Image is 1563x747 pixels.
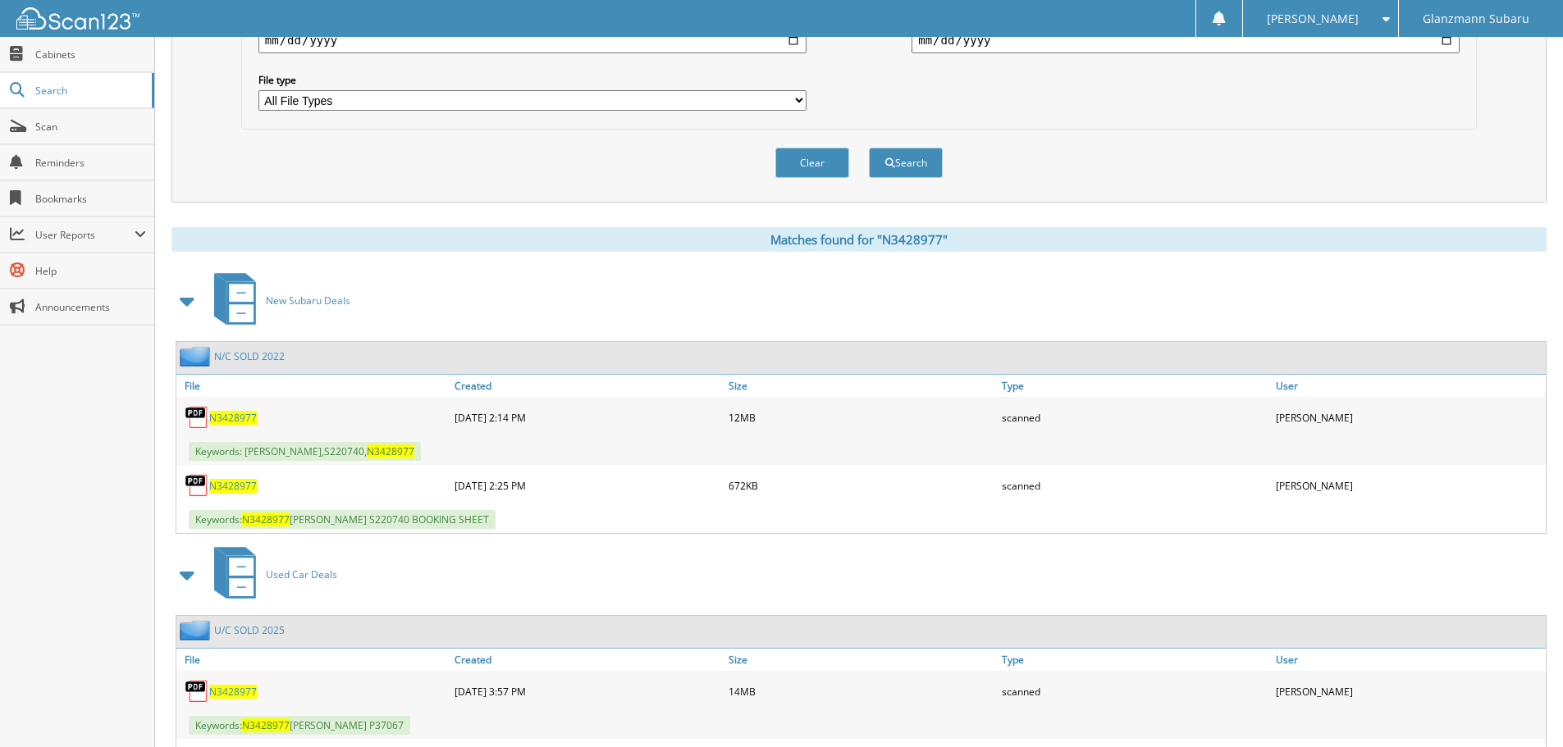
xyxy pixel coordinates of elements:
iframe: Chat Widget [1481,668,1563,747]
button: Clear [775,148,849,178]
button: Search [869,148,943,178]
a: Type [998,649,1272,671]
a: N/C SOLD 2022 [214,349,285,363]
img: folder2.png [180,346,214,367]
a: Used Car Deals [204,542,337,607]
span: Scan [35,120,146,134]
a: N3428977 [209,479,257,493]
span: Keywords: [PERSON_NAME] S220740 BOOKING SHEET [189,510,496,529]
span: Search [35,84,144,98]
a: Type [998,375,1272,397]
img: PDF.png [185,679,209,704]
a: User [1272,375,1546,397]
a: Created [450,375,724,397]
div: scanned [998,401,1272,434]
span: N3428977 [367,444,414,458]
div: Matches found for "N3428977" [171,227,1547,252]
span: New Subaru Deals [266,294,350,307]
img: PDF.png [185,473,209,498]
div: [DATE] 2:25 PM [450,469,724,502]
a: N3428977 [209,685,257,699]
div: [PERSON_NAME] [1272,675,1546,708]
input: start [258,27,807,53]
span: Bookmarks [35,192,146,206]
span: Keywords: [PERSON_NAME] P37067 [189,716,410,735]
span: Glanzmann Subaru [1423,14,1529,24]
a: Created [450,649,724,671]
a: Size [724,649,999,671]
div: scanned [998,469,1272,502]
div: 12MB [724,401,999,434]
img: folder2.png [180,620,214,640]
span: Reminders [35,156,146,170]
a: New Subaru Deals [204,268,350,333]
a: N3428977 [209,411,257,425]
span: N3428977 [242,512,290,526]
span: Cabinets [35,48,146,61]
span: User Reports [35,228,135,242]
label: File type [258,73,807,87]
div: [PERSON_NAME] [1272,469,1546,502]
a: File [176,649,450,671]
a: U/C SOLD 2025 [214,623,285,637]
span: N3428977 [242,718,290,732]
span: Keywords: [PERSON_NAME],S220740, [189,442,421,461]
span: [PERSON_NAME] [1267,14,1359,24]
input: end [912,27,1460,53]
div: scanned [998,675,1272,708]
a: File [176,375,450,397]
a: User [1272,649,1546,671]
img: scan123-logo-white.svg [16,7,139,30]
img: PDF.png [185,405,209,430]
a: Size [724,375,999,397]
div: 14MB [724,675,999,708]
div: [DATE] 2:14 PM [450,401,724,434]
span: Announcements [35,300,146,314]
span: Help [35,264,146,278]
div: [DATE] 3:57 PM [450,675,724,708]
div: 672KB [724,469,999,502]
div: [PERSON_NAME] [1272,401,1546,434]
span: Used Car Deals [266,567,337,581]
